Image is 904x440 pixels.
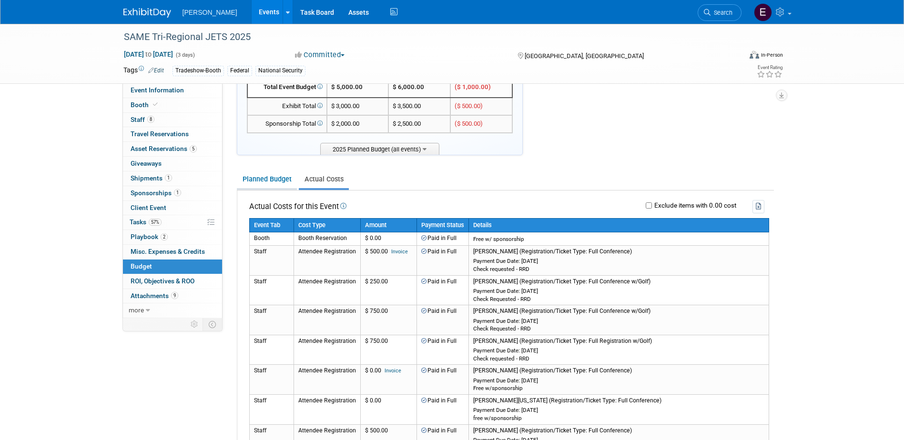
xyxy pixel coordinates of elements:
td: Tags [123,65,164,76]
td: Paid in Full [416,305,468,335]
span: Attachments [131,292,178,300]
a: Planned Budget [237,170,297,188]
a: Shipments1 [123,171,222,186]
td: Attendee Registration [294,394,360,424]
div: Tradeshow-Booth [173,66,224,76]
a: Booth [123,98,222,112]
span: Asset Reservations [131,145,197,152]
td: Paid in Full [416,335,468,365]
th: Payment Status [416,218,468,232]
span: [GEOGRAPHIC_DATA], [GEOGRAPHIC_DATA] [525,52,644,60]
span: $ 2,000.00 [331,120,359,127]
span: more [129,306,144,314]
a: Client Event [123,201,222,215]
span: $ 3,000.00 [331,102,359,110]
a: Staff8 [123,113,222,127]
div: Check Requested - RRD [473,296,764,303]
div: Payment Due Date: [DATE] [473,347,764,354]
span: Travel Reservations [131,130,189,138]
span: 2 [161,233,168,240]
span: ($ 1,000.00) [455,83,491,90]
div: Free w/sponsorship [473,385,764,392]
td: [PERSON_NAME] (Registration/Ticket Type: Full Conference w/Golf) [468,275,769,305]
div: Payment Due Date: [DATE] [473,258,764,265]
a: Travel Reservations [123,127,222,141]
a: Invoice [385,368,401,374]
span: Playbook [131,233,168,240]
div: Event Rating [757,65,782,70]
span: [DATE] [DATE] [123,50,173,59]
th: Cost Type [294,218,360,232]
a: Edit [148,67,164,74]
td: Actual Costs for this Event [249,200,346,213]
div: Sponsorship Total [252,120,323,129]
div: Federal [227,66,252,76]
span: Client Event [131,204,166,211]
span: (3 days) [175,52,195,58]
td: $ 0.00 [360,232,416,246]
div: Payment Due Date: [DATE] [473,288,764,295]
span: [PERSON_NAME] [183,9,237,16]
div: Check requested - RRD [473,266,764,273]
td: Booth Reservation [294,232,360,246]
div: Payment Due Date: [DATE] [473,377,764,384]
span: 8 [147,116,154,123]
td: Paid in Full [416,365,468,395]
a: Event Information [123,83,222,98]
td: Staff [249,335,294,365]
div: Exhibit Total [252,102,323,111]
a: Actual Costs [299,170,349,188]
div: National Security [255,66,305,76]
a: Tasks57% [123,215,222,230]
td: Attendee Registration [294,335,360,365]
td: [PERSON_NAME] (Registration/Ticket Type: Full Registration w/Golf) [468,335,769,365]
span: $ 5,000.00 [331,83,363,90]
a: Attachments9 [123,289,222,303]
span: Misc. Expenses & Credits [131,248,205,255]
a: Asset Reservations5 [123,142,222,156]
span: ($ 500.00) [455,120,483,127]
td: Paid in Full [416,246,468,276]
span: Event Information [131,86,184,94]
a: Giveaways [123,157,222,171]
td: Attendee Registration [294,275,360,305]
td: [PERSON_NAME] (Registration/Ticket Type: Full Conference) [468,246,769,276]
td: $ 6,000.00 [388,77,450,98]
div: Payment Due Date: [DATE] [473,407,764,414]
span: 57% [149,219,162,226]
td: $ 250.00 [360,275,416,305]
button: Committed [292,50,348,60]
div: free w/sponsorship [473,415,764,422]
img: ExhibitDay [123,8,171,18]
td: [PERSON_NAME] (Registration/Ticket Type: Full Conference w/Golf) [468,305,769,335]
span: 1 [174,189,181,196]
div: Free w/ sponsorship [473,236,764,243]
span: Booth [131,101,160,109]
td: $ 0.00 [360,394,416,424]
td: $ 0.00 [360,365,416,395]
i: Booth reservation complete [153,102,158,107]
span: ($ 500.00) [455,102,483,110]
a: more [123,303,222,318]
div: Total Event Budget [252,83,323,92]
td: Staff [249,365,294,395]
td: [PERSON_NAME] (Registration/Ticket Type: Full Conference) [468,365,769,395]
div: SAME Tri-Regional JETS 2025 [121,29,727,46]
div: Check Requested - RRD [473,325,764,332]
a: Budget [123,260,222,274]
th: Event Tab [249,218,294,232]
span: Tasks [130,218,162,226]
td: $ 2,500.00 [388,115,450,133]
span: 2025 Planned Budget (all events) [320,143,439,155]
a: Search [698,4,741,21]
div: Event Format [685,50,783,64]
span: 5 [190,145,197,152]
a: Misc. Expenses & Credits [123,245,222,259]
div: Payment Due Date: [DATE] [473,318,764,325]
span: ROI, Objectives & ROO [131,277,194,285]
span: to [144,50,153,58]
td: [PERSON_NAME][US_STATE] (Registration/Ticket Type: Full Conference) [468,394,769,424]
td: Toggle Event Tabs [203,318,222,330]
td: Staff [249,275,294,305]
th: Details [468,218,769,232]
